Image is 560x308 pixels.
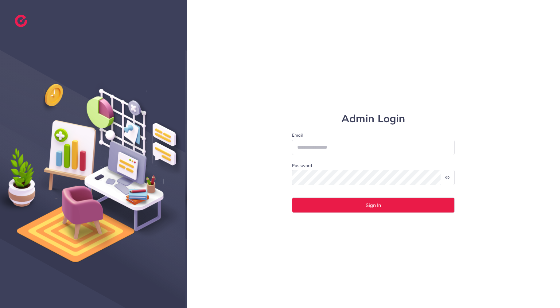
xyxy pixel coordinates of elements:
span: Sign In [366,203,381,208]
button: Sign In [292,197,455,213]
label: Email [292,132,455,138]
h1: Admin Login [292,112,455,125]
img: logo [15,15,27,27]
label: Password [292,162,312,169]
